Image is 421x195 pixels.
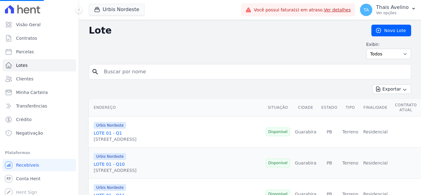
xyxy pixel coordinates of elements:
a: Lotes [2,59,76,71]
i: search [92,68,99,75]
input: Buscar por nome [100,66,408,78]
td: Residencial [361,148,390,179]
a: LOTE 01 - Q10 [94,162,125,167]
a: Negativação [2,127,76,139]
th: Tipo [340,99,361,116]
button: Exportar [372,84,411,94]
th: Situação [263,99,292,116]
span: Clientes [16,76,33,82]
span: TA [364,8,369,12]
p: Ver opções [376,10,409,15]
a: Parcelas [2,46,76,58]
span: Disponível [266,159,290,167]
h2: Lote [89,25,362,36]
a: LOTE 01 - Q1 [94,131,122,136]
th: Endereço [89,99,263,116]
th: Finalidade [361,99,390,116]
span: Transferências [16,103,47,109]
td: PB [319,116,340,148]
span: Conta Hent [16,176,40,182]
a: Conta Hent [2,173,76,185]
a: Contratos [2,32,76,44]
button: Urbis Nordeste [89,4,145,15]
a: Clientes [2,73,76,85]
span: Urbis Nordeste [94,153,126,160]
div: [STREET_ADDRESS] [94,136,137,142]
span: Disponível [266,128,290,136]
span: Minha Carteira [16,89,48,95]
td: Terreno [340,116,361,148]
a: Transferências [2,100,76,112]
td: Terreno [340,148,361,179]
span: Você possui fatura(s) em atraso. [254,7,351,13]
td: Guarabira [292,148,319,179]
td: Residencial [361,116,390,148]
span: Negativação [16,130,43,136]
th: Cidade [292,99,319,116]
a: Visão Geral [2,18,76,31]
a: Crédito [2,113,76,126]
label: Exibir: [366,41,411,47]
div: Plataformas [5,149,74,156]
td: Guarabira [292,116,319,148]
a: Recebíveis [2,159,76,171]
a: Novo Lote [371,25,411,36]
a: Ver detalhes [324,7,351,12]
span: Urbis Nordeste [94,122,126,129]
span: Contratos [16,35,37,41]
td: PB [319,148,340,179]
span: Crédito [16,116,32,123]
span: Recebíveis [16,162,39,168]
a: Minha Carteira [2,86,76,99]
p: Thais Avelino [376,4,409,10]
th: Estado [319,99,340,116]
span: Parcelas [16,49,34,55]
span: Urbis Nordeste [94,184,126,191]
div: [STREET_ADDRESS] [94,167,137,173]
span: Lotes [16,62,28,68]
button: TA Thais Avelino Ver opções [355,1,421,18]
span: Visão Geral [16,22,41,28]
